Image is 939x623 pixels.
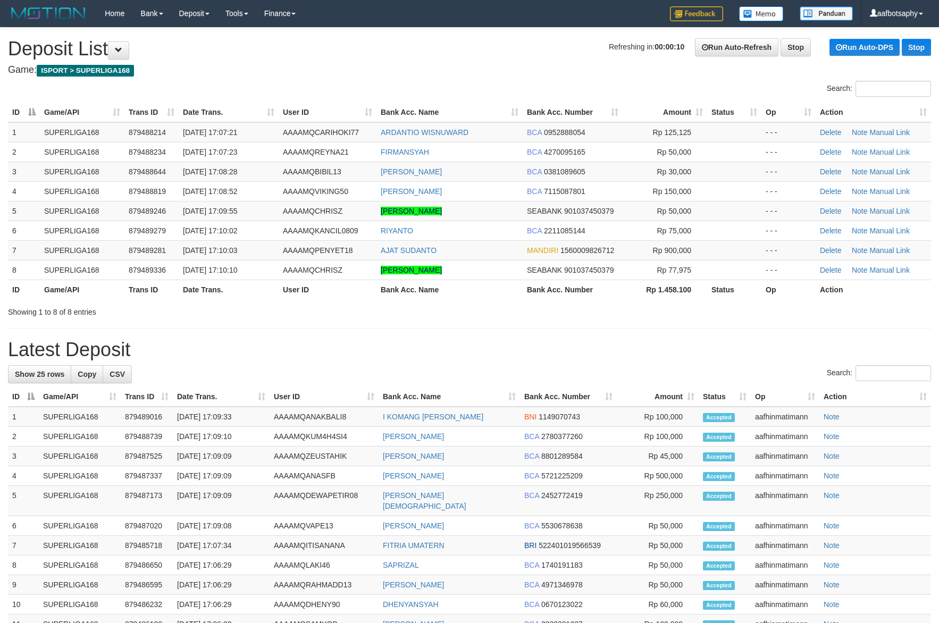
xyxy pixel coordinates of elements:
a: Delete [820,266,841,274]
span: Rp 77,975 [657,266,691,274]
th: ID [8,280,40,299]
th: Game/API: activate to sort column ascending [40,103,124,122]
a: Delete [820,187,841,196]
td: SUPERLIGA168 [39,427,121,447]
a: [PERSON_NAME] [381,187,442,196]
span: Copy 2211085144 to clipboard [544,226,585,235]
td: [DATE] 17:09:09 [173,486,270,516]
td: AAAAMQDHENY90 [270,595,379,614]
label: Search: [827,365,931,381]
a: Delete [820,246,841,255]
img: MOTION_logo.png [8,5,89,21]
th: Action: activate to sort column ascending [819,387,931,407]
td: 7 [8,536,39,555]
span: BCA [524,432,539,441]
span: Accepted [703,413,735,422]
span: Copy 5721225209 to clipboard [541,472,583,480]
img: panduan.png [800,6,853,21]
th: Game/API: activate to sort column ascending [39,387,121,407]
td: SUPERLIGA168 [39,575,121,595]
td: 6 [8,516,39,536]
td: 5 [8,201,40,221]
td: 879486232 [121,595,173,614]
td: 3 [8,447,39,466]
td: aafhinmatimann [751,516,819,536]
th: Bank Acc. Number: activate to sort column ascending [520,387,617,407]
span: BCA [524,561,539,569]
a: Delete [820,148,841,156]
td: 7 [8,240,40,260]
span: 879488644 [129,167,166,176]
td: SUPERLIGA168 [40,142,124,162]
th: ID: activate to sort column descending [8,103,40,122]
th: Date Trans.: activate to sort column ascending [173,387,270,407]
a: [PERSON_NAME] [383,521,444,530]
td: aafhinmatimann [751,555,819,575]
td: aafhinmatimann [751,486,819,516]
h1: Latest Deposit [8,339,931,360]
span: [DATE] 17:10:10 [183,266,237,274]
a: Delete [820,167,841,176]
a: Manual Link [869,128,910,137]
td: Rp 50,000 [617,555,699,575]
a: Run Auto-DPS [829,39,900,56]
span: BCA [524,452,539,460]
td: 2 [8,427,39,447]
a: RIYANTO [381,226,413,235]
span: Rp 30,000 [657,167,691,176]
span: Copy 0952888054 to clipboard [544,128,585,137]
td: 1 [8,122,40,142]
td: SUPERLIGA168 [39,486,121,516]
span: Show 25 rows [15,370,64,378]
a: [PERSON_NAME] [381,266,442,274]
td: - - - [761,181,816,201]
td: [DATE] 17:06:29 [173,555,270,575]
span: Accepted [703,581,735,590]
span: Rp 900,000 [653,246,691,255]
td: SUPERLIGA168 [40,181,124,201]
a: [PERSON_NAME] [381,207,442,215]
th: Bank Acc. Name: activate to sort column ascending [376,103,523,122]
td: SUPERLIGA168 [39,466,121,486]
a: Note [852,167,868,176]
td: aafhinmatimann [751,447,819,466]
th: Bank Acc. Number [523,280,623,299]
th: ID: activate to sort column descending [8,387,39,407]
span: ISPORT > SUPERLIGA168 [37,65,134,77]
td: AAAAMQANAKBALI8 [270,407,379,427]
img: Feedback.jpg [670,6,723,21]
td: - - - [761,122,816,142]
td: 879486595 [121,575,173,595]
span: Copy 901037450379 to clipboard [564,207,614,215]
span: Accepted [703,522,735,531]
td: SUPERLIGA168 [40,221,124,240]
span: Rp 50,000 [657,148,691,156]
td: - - - [761,240,816,260]
span: Refreshing in: [609,43,684,51]
a: Note [824,580,840,589]
a: Stop [781,38,811,56]
td: Rp 60,000 [617,595,699,614]
span: BCA [524,580,539,589]
span: AAAAMQVIKING50 [283,187,348,196]
a: Stop [902,39,931,56]
td: 879487525 [121,447,173,466]
a: I KOMANG [PERSON_NAME] [383,412,483,421]
span: Copy 901037450379 to clipboard [564,266,614,274]
td: AAAAMQVAPE13 [270,516,379,536]
td: Rp 500,000 [617,466,699,486]
a: Note [852,226,868,235]
a: Note [852,266,868,274]
td: aafhinmatimann [751,466,819,486]
td: AAAAMQITISANANA [270,536,379,555]
td: - - - [761,201,816,221]
a: Note [852,148,868,156]
span: Copy 4971346978 to clipboard [541,580,583,589]
span: AAAAMQCHRISZ [283,266,342,274]
th: Trans ID: activate to sort column ascending [121,387,173,407]
a: Copy [71,365,103,383]
td: SUPERLIGA168 [39,516,121,536]
a: ARDANTIO WISNUWARD [381,128,468,137]
a: Manual Link [869,266,910,274]
th: User ID: activate to sort column ascending [270,387,379,407]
